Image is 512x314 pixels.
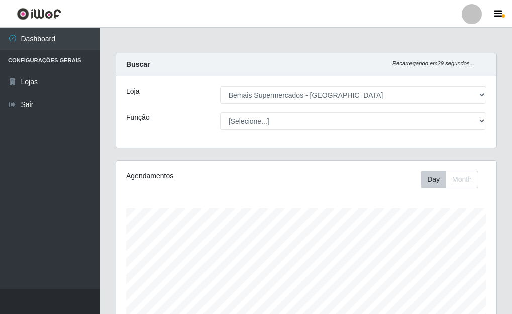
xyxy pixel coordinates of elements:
div: Agendamentos [126,171,267,181]
label: Loja [126,86,139,97]
label: Função [126,112,150,123]
strong: Buscar [126,60,150,68]
button: Day [421,171,446,188]
button: Month [446,171,478,188]
i: Recarregando em 29 segundos... [392,60,474,66]
div: Toolbar with button groups [421,171,486,188]
img: CoreUI Logo [17,8,61,20]
div: First group [421,171,478,188]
